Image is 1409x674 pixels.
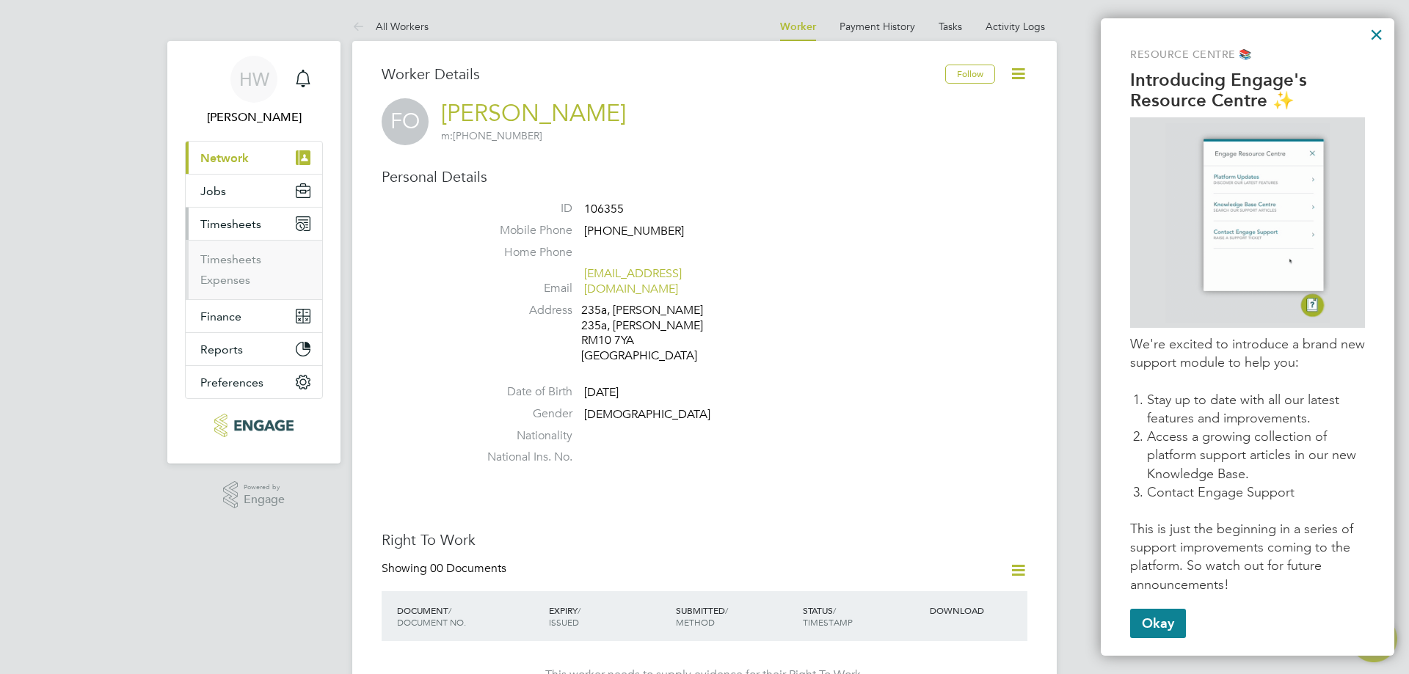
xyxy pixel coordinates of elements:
div: EXPIRY [545,597,672,635]
a: Go to account details [185,56,323,126]
p: Resource Centre ✨ [1130,90,1365,111]
span: [DATE] [584,385,619,400]
span: / [448,604,451,616]
label: Mobile Phone [470,223,572,238]
p: Introducing Engage's [1130,70,1365,91]
a: Go to home page [185,414,323,437]
label: Gender [470,406,572,422]
li: Access a growing collection of platform support articles in our new Knowledge Base. [1147,428,1365,483]
span: / [725,604,728,616]
a: Payment History [840,20,915,33]
li: Contact Engage Support [1147,483,1365,502]
button: Follow [945,65,995,84]
a: [EMAIL_ADDRESS][DOMAIN_NAME] [584,266,682,296]
span: TIMESTAMP [803,616,853,628]
span: Reports [200,343,243,356]
a: Expenses [200,273,250,287]
h3: Personal Details [382,167,1027,186]
span: METHOD [676,616,715,628]
span: [DEMOGRAPHIC_DATA] [584,407,710,422]
span: Powered by [244,481,285,494]
span: / [578,604,580,616]
div: DOWNLOAD [926,597,1027,623]
span: DOCUMENT NO. [397,616,466,628]
span: 106355 [584,202,624,216]
label: National Ins. No. [470,450,572,465]
label: ID [470,201,572,216]
span: m: [441,129,453,142]
span: HW [239,70,269,89]
label: Home Phone [470,245,572,260]
p: This is just the beginning in a series of support improvements coming to the platform. So watch o... [1130,520,1365,594]
h3: Worker Details [382,65,945,84]
span: FO [382,98,429,145]
li: Stay up to date with all our latest features and improvements. [1147,391,1365,428]
span: ISSUED [549,616,579,628]
span: [PHONE_NUMBER] [584,224,684,238]
label: Email [470,281,572,296]
span: Preferences [200,376,263,389]
div: SUBMITTED [672,597,799,635]
a: All Workers [352,20,429,33]
nav: Main navigation [167,41,341,464]
label: Address [470,303,572,318]
a: Activity Logs [986,20,1045,33]
h3: Right To Work [382,530,1027,549]
a: Worker [780,21,816,33]
span: Finance [200,309,241,323]
span: / [833,604,836,616]
a: Timesheets [200,252,261,266]
p: Resource Centre 📚 [1130,48,1365,62]
button: Close [1369,23,1383,46]
span: 00 Documents [430,561,506,576]
div: 235a, [PERSON_NAME] 235a, [PERSON_NAME] RM10 7YA [GEOGRAPHIC_DATA] [581,303,721,364]
a: Tasks [939,20,962,33]
a: [PERSON_NAME] [441,99,626,128]
div: DOCUMENT [393,597,545,635]
div: STATUS [799,597,926,635]
label: Nationality [470,428,572,444]
div: Showing [382,561,509,576]
button: Okay [1130,609,1186,638]
span: Jobs [200,184,226,198]
span: Timesheets [200,217,261,231]
p: We're excited to introduce a brand new support module to help you: [1130,335,1365,372]
span: Network [200,151,249,165]
label: Date of Birth [470,384,572,400]
span: Engage [244,494,285,506]
img: xede-logo-retina.png [214,414,293,437]
span: [PHONE_NUMBER] [441,129,542,142]
span: Hannah Whitten [185,109,323,126]
img: GIF of Resource Centre being opened [1165,123,1330,322]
